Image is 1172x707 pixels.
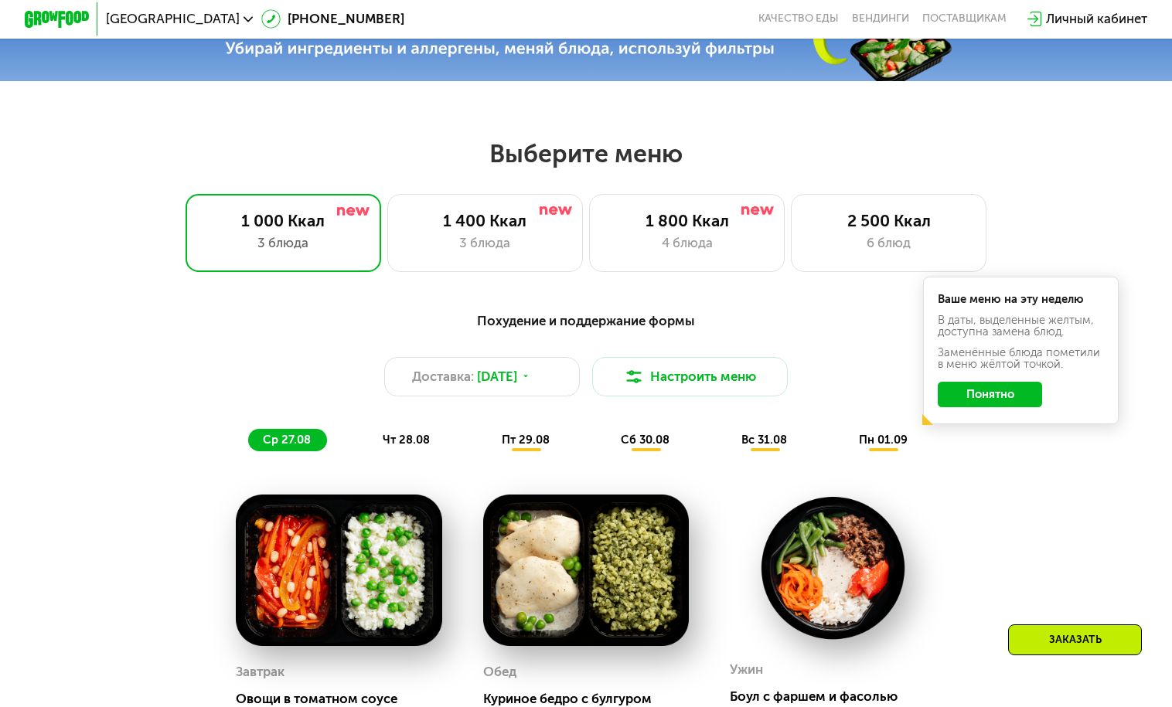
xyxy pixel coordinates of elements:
[106,12,240,25] span: [GEOGRAPHIC_DATA]
[606,211,768,230] div: 1 800 Ккал
[730,688,949,705] div: Боул с фаршем и фасолью
[502,433,550,447] span: пт 29.08
[808,233,969,253] div: 6 блюд
[621,433,669,447] span: сб 30.08
[741,433,787,447] span: вс 31.08
[808,211,969,230] div: 2 500 Ккал
[477,367,517,386] span: [DATE]
[938,314,1104,337] div: В даты, выделенные желтым, доступна замена блюд.
[1046,9,1147,29] div: Личный кабинет
[236,691,455,707] div: Овощи в томатном соусе
[383,433,430,447] span: чт 28.08
[104,311,1068,331] div: Похудение и поддержание формы
[263,433,311,447] span: ср 27.08
[938,382,1043,408] button: Понятно
[592,357,788,396] button: Настроить меню
[922,12,1007,25] div: поставщикам
[938,294,1104,305] div: Ваше меню на эту неделю
[404,211,566,230] div: 1 400 Ккал
[859,433,908,447] span: пн 01.09
[483,660,516,685] div: Обед
[483,691,703,707] div: Куриное бедро с булгуром
[758,12,839,25] a: Качество еды
[236,660,284,685] div: Завтрак
[261,9,404,29] a: [PHONE_NUMBER]
[412,367,474,386] span: Доставка:
[606,233,768,253] div: 4 блюда
[852,12,909,25] a: Вендинги
[404,233,566,253] div: 3 блюда
[203,233,364,253] div: 3 блюда
[52,138,1119,169] h2: Выберите меню
[730,658,763,682] div: Ужин
[938,347,1104,369] div: Заменённые блюда пометили в меню жёлтой точкой.
[1008,624,1142,655] div: Заказать
[203,211,364,230] div: 1 000 Ккал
